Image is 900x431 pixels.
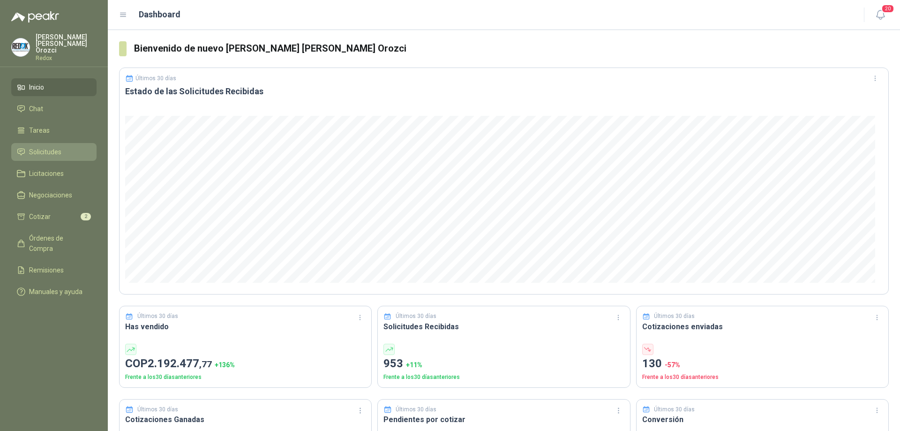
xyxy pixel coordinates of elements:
[396,312,436,321] p: Últimos 30 días
[11,261,97,279] a: Remisiones
[11,186,97,204] a: Negociaciones
[11,208,97,226] a: Cotizar2
[29,125,50,136] span: Tareas
[872,7,889,23] button: 20
[383,414,624,425] h3: Pendientes por cotizar
[11,78,97,96] a: Inicio
[11,283,97,301] a: Manuales y ayuda
[383,355,624,373] p: 953
[137,405,178,414] p: Últimos 30 días
[881,4,894,13] span: 20
[11,143,97,161] a: Solicitudes
[199,359,212,370] span: ,77
[396,405,436,414] p: Últimos 30 días
[11,100,97,118] a: Chat
[642,321,883,333] h3: Cotizaciones enviadas
[125,321,366,333] h3: Has vendido
[654,312,695,321] p: Últimos 30 días
[665,361,680,369] span: -57 %
[383,373,624,382] p: Frente a los 30 días anteriores
[11,121,97,139] a: Tareas
[29,104,43,114] span: Chat
[36,34,97,53] p: [PERSON_NAME] [PERSON_NAME] Orozci
[383,321,624,333] h3: Solicitudes Recibidas
[81,213,91,220] span: 2
[29,147,61,157] span: Solicitudes
[215,361,235,369] span: + 136 %
[125,414,366,425] h3: Cotizaciones Ganadas
[36,55,97,61] p: Redox
[137,312,178,321] p: Últimos 30 días
[642,373,883,382] p: Frente a los 30 días anteriores
[29,168,64,179] span: Licitaciones
[654,405,695,414] p: Últimos 30 días
[148,357,212,370] span: 2.192.477
[642,355,883,373] p: 130
[134,41,889,56] h3: Bienvenido de nuevo [PERSON_NAME] [PERSON_NAME] Orozci
[11,11,59,23] img: Logo peakr
[642,414,883,425] h3: Conversión
[29,287,82,297] span: Manuales y ayuda
[29,190,72,200] span: Negociaciones
[11,229,97,257] a: Órdenes de Compra
[125,86,883,97] h3: Estado de las Solicitudes Recibidas
[29,212,51,222] span: Cotizar
[135,75,176,82] p: Últimos 30 días
[406,361,422,369] span: + 11 %
[125,373,366,382] p: Frente a los 30 días anteriores
[29,82,44,92] span: Inicio
[125,355,366,373] p: COP
[11,165,97,182] a: Licitaciones
[29,265,64,275] span: Remisiones
[29,233,88,254] span: Órdenes de Compra
[12,38,30,56] img: Company Logo
[139,8,180,21] h1: Dashboard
